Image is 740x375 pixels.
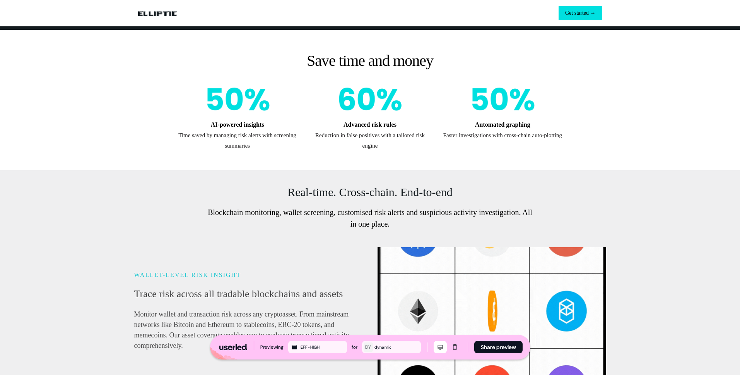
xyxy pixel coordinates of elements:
[344,121,396,128] strong: Advanced risk rules
[374,344,419,351] div: dynamic
[256,49,484,72] p: Save time and money
[315,132,425,149] span: Reduction in false positives with a tailored risk engine
[178,132,296,149] span: Time saved by managing risk alerts with screening summaries
[434,341,447,353] button: Desktop mode
[475,121,504,128] strong: Automated
[134,286,363,301] h4: Trace risk across all tradable blockchains and assets
[559,6,602,20] button: Get started →
[208,208,532,228] span: Blockchain monitoring, wallet screening, customised risk alerts and suspicious activity investiga...
[301,344,345,351] div: EFF-HIGH
[365,343,371,351] div: DY
[287,186,453,199] p: Real-time. Cross-chain. End-to-end
[448,341,461,353] button: Mobile mode
[506,121,530,128] strong: graphing
[474,341,523,353] button: Share preview
[211,121,264,128] strong: AI-powered insights
[134,272,363,279] h6: WALLET-LEVEL RISK INSIGHT
[260,343,284,351] div: Previewing
[352,343,357,351] div: for
[443,132,562,138] span: Faster investigations with cross-chain auto-plotting
[134,310,349,349] span: Monitor wallet and transaction risk across any cryptoasset. From mainstream networks like Bitcoin...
